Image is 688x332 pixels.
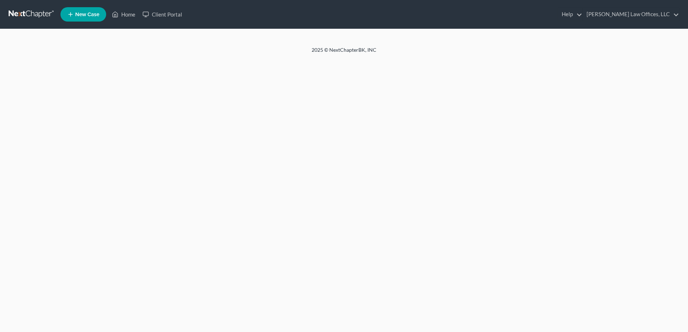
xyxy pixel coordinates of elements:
[108,8,139,21] a: Home
[139,8,186,21] a: Client Portal
[583,8,679,21] a: [PERSON_NAME] Law Offices, LLC
[139,46,549,59] div: 2025 © NextChapterBK, INC
[60,7,106,22] new-legal-case-button: New Case
[558,8,582,21] a: Help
